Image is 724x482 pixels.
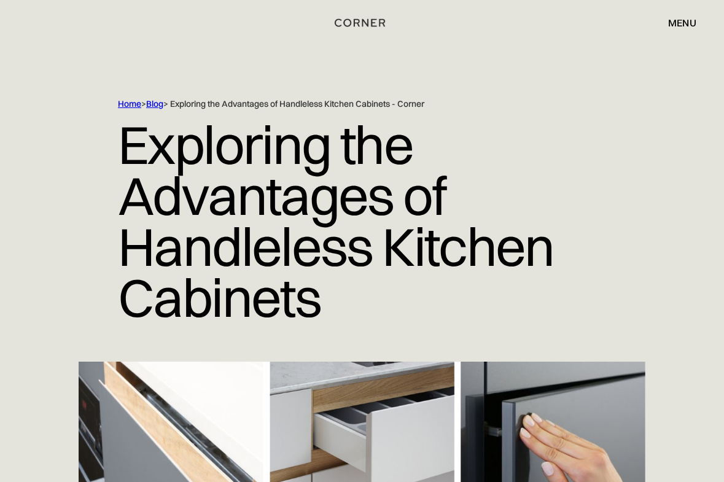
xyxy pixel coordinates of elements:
a: Home [118,98,141,109]
div: menu [668,18,696,28]
div: menu [656,12,696,33]
a: Blog [146,98,163,109]
div: > > Exploring the Advantages of Handleless Kitchen Cabinets - Corner [118,98,606,110]
a: home [326,15,399,31]
h1: Exploring the Advantages of Handleless Kitchen Cabinets [118,110,606,333]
